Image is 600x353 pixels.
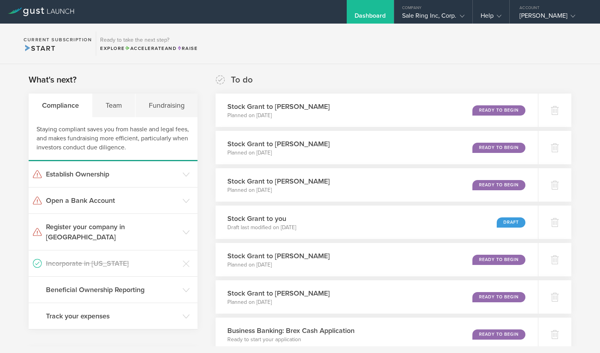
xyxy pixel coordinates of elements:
div: Sale Ring Inc, Corp. [402,12,465,24]
div: Dashboard [355,12,386,24]
div: Help [481,12,501,24]
div: [PERSON_NAME] [520,12,586,24]
iframe: Chat Widget [561,315,600,353]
